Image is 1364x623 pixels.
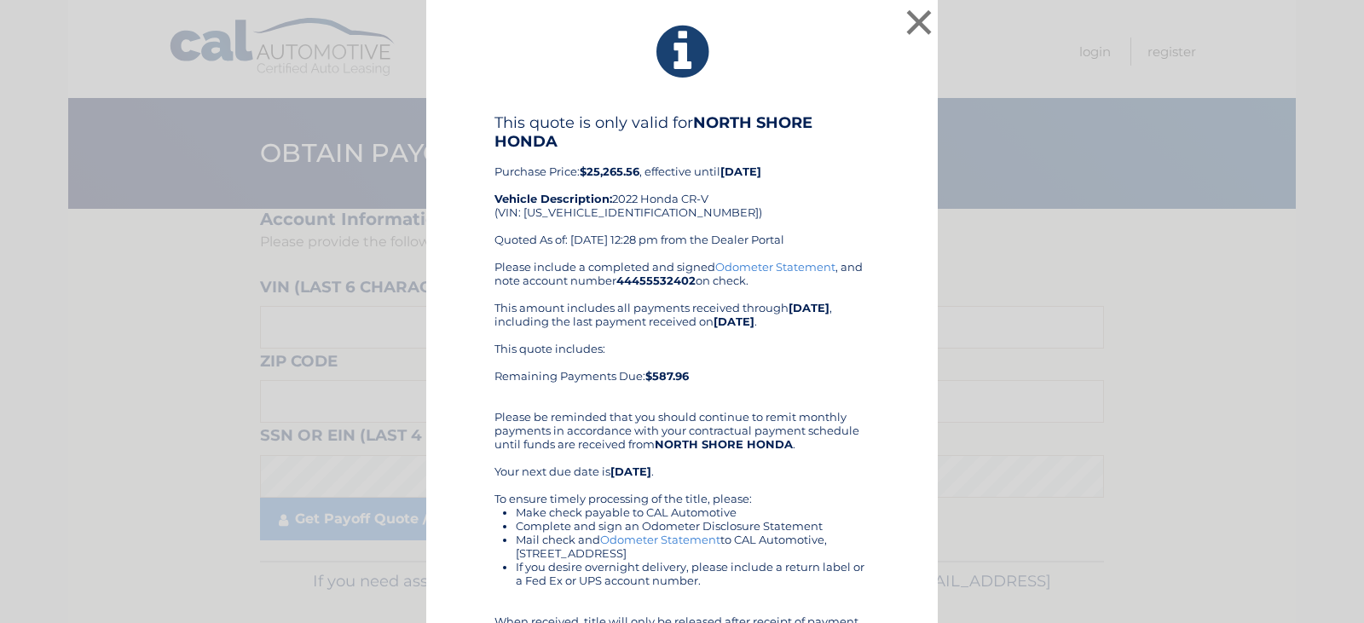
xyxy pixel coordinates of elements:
[494,113,812,151] b: NORTH SHORE HONDA
[494,192,612,205] strong: Vehicle Description:
[715,260,835,274] a: Odometer Statement
[645,369,689,383] b: $587.96
[714,314,754,328] b: [DATE]
[494,113,870,151] h4: This quote is only valid for
[494,342,870,396] div: This quote includes: Remaining Payments Due:
[789,301,829,314] b: [DATE]
[516,505,870,519] li: Make check payable to CAL Automotive
[600,533,720,546] a: Odometer Statement
[516,533,870,560] li: Mail check and to CAL Automotive, [STREET_ADDRESS]
[516,560,870,587] li: If you desire overnight delivery, please include a return label or a Fed Ex or UPS account number.
[516,519,870,533] li: Complete and sign an Odometer Disclosure Statement
[720,164,761,178] b: [DATE]
[580,164,639,178] b: $25,265.56
[655,437,793,451] b: NORTH SHORE HONDA
[610,464,651,478] b: [DATE]
[616,274,696,287] b: 44455532402
[494,113,870,260] div: Purchase Price: , effective until 2022 Honda CR-V (VIN: [US_VEHICLE_IDENTIFICATION_NUMBER]) Quote...
[902,5,936,39] button: ×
